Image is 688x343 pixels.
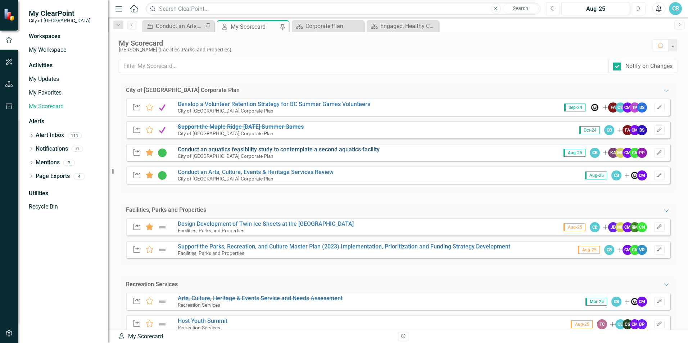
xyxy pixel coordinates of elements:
small: Recreation Services [178,325,220,330]
button: Search [503,4,539,14]
div: CB [590,148,600,158]
div: MH [615,222,625,232]
input: Filter My Scorecard... [119,60,609,73]
div: JD [608,222,618,232]
div: CM [637,297,647,307]
span: Search [513,5,528,11]
div: CB [590,222,600,232]
div: MH [615,148,625,158]
div: VR [637,245,647,255]
div: Activities [29,61,101,70]
div: CB [604,125,614,135]
div: CM [623,245,633,255]
div: CM [623,102,633,113]
div: TC [597,319,607,329]
span: Aug-25 [563,149,585,157]
div: CB [611,170,621,180]
small: City of [GEOGRAPHIC_DATA] Corporate Plan [178,153,273,159]
div: KA [608,148,618,158]
a: Corporate Plan [294,22,362,31]
div: Engaged, Healthy Community [380,22,437,31]
div: CN [630,245,640,255]
button: Aug-25 [561,2,630,15]
a: Develop a Volunteer Retention Strategy for BC Summer Games Volunteers [178,101,370,108]
img: Complete [158,126,167,134]
small: City of [GEOGRAPHIC_DATA] Corporate Plan [178,108,273,114]
small: Facilities, Parks and Properties [178,250,244,256]
a: Design Development of Twin Ice Sheets at the [GEOGRAPHIC_DATA] [178,220,354,227]
a: Conduct an aquatics feasibility study to contemplate a second aquatics facility [178,146,380,153]
div: 4 [73,173,85,179]
a: Conduct an Arts, Culture, Events & Heritage Services Review [144,22,203,31]
a: Recycle Bin [29,203,101,211]
input: Search ClearPoint... [146,3,540,15]
div: Notify on Changes [625,62,673,70]
a: Support the Maple Ridge [DATE] Summer Games [178,123,304,130]
div: TP [630,102,640,113]
div: 2 [63,160,75,166]
div: CM [630,319,640,329]
div: CB [611,297,621,307]
small: City of [GEOGRAPHIC_DATA] [29,18,91,23]
a: My Updates [29,75,101,83]
div: City of [GEOGRAPHIC_DATA] Corporate Plan [126,86,240,95]
a: My Workspace [29,46,101,54]
div: Aug-25 [564,5,628,13]
a: Conduct an Arts, Culture, Events & Heritage Services Review [178,169,334,175]
a: Arts, Culture, Heritage & Events Service and Needs Assessment [178,295,343,302]
div: Recreation Services [126,280,178,289]
a: Alert Inbox [36,131,64,140]
span: Oct-24 [579,126,600,134]
span: Aug-25 [563,223,585,231]
img: Not Defined [158,297,167,306]
div: PP [637,148,647,158]
img: In Progress [158,148,167,157]
div: Workspaces [29,32,60,41]
div: CM [630,125,640,135]
div: DS [637,125,647,135]
div: CB [615,319,625,329]
img: Russ Brummer [630,170,640,180]
div: DS [637,102,647,113]
span: Aug-25 [578,246,600,254]
div: 0 [72,146,83,152]
span: Sep-24 [564,104,585,111]
div: FA [608,102,618,113]
div: Utilities [29,189,101,198]
button: CB [669,2,682,15]
div: CB [604,245,614,255]
div: CN [630,148,640,158]
a: Notifications [36,145,68,153]
div: [PERSON_NAME] (Facilities, Parks, and Properties) [119,47,646,52]
a: Support the Parks, Recreation, and Culture Master Plan (2023) Implementation, Prioritization and ... [178,243,510,250]
small: City of [GEOGRAPHIC_DATA] Corporate Plan [178,176,273,182]
img: Russ Brummer [590,102,600,113]
div: CM [623,222,633,232]
div: FA [623,125,633,135]
a: Page Exports [36,172,70,180]
small: Recreation Services [178,302,220,308]
img: Russ Brummer [630,297,640,307]
small: Facilities, Parks and Properties [178,228,244,233]
div: My Scorecard [231,22,278,31]
span: My ClearPoint [29,9,91,18]
div: 111 [68,132,82,138]
img: In Progress [158,171,167,180]
div: CM [623,148,633,158]
div: Alerts [29,118,101,126]
a: Mentions [36,159,60,167]
div: BP [637,319,647,329]
img: ClearPoint Strategy [4,8,16,20]
div: CG [623,319,633,329]
span: Mar-25 [585,298,607,306]
img: Not Defined [158,320,167,329]
img: Not Defined [158,246,167,254]
div: Corporate Plan [305,22,362,31]
a: Host Youth Summit [178,317,227,324]
span: Aug-25 [571,320,593,328]
div: RM [630,222,640,232]
img: Complete [158,103,167,112]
